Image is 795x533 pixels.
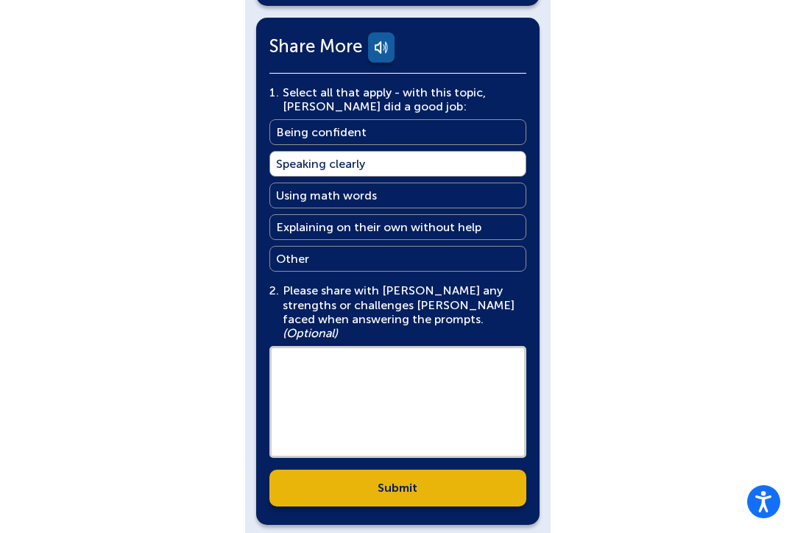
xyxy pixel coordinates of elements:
a: Using math words [269,183,526,208]
span: 1 [269,85,275,99]
main: Using math words [276,188,377,202]
span: 2. [269,283,279,297]
a: Being confident [269,119,526,145]
a: Submit [269,470,526,506]
main: Select all that apply - with this topic, [PERSON_NAME] did a good job: [283,85,523,113]
em: (Optional) [283,326,338,340]
main: Explaining on their own without help [276,220,481,234]
a: Other [269,246,526,272]
a: Explaining on their own without help [269,214,526,240]
span: . [276,85,279,99]
span: Share More [269,39,362,53]
main: Being confident [276,125,367,139]
main: Speaking clearly [276,157,365,171]
main: Other [276,252,309,266]
a: Speaking clearly [269,151,526,177]
main: Please share with [PERSON_NAME] any strengths or challenges [PERSON_NAME] faced when answering th... [283,283,523,340]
